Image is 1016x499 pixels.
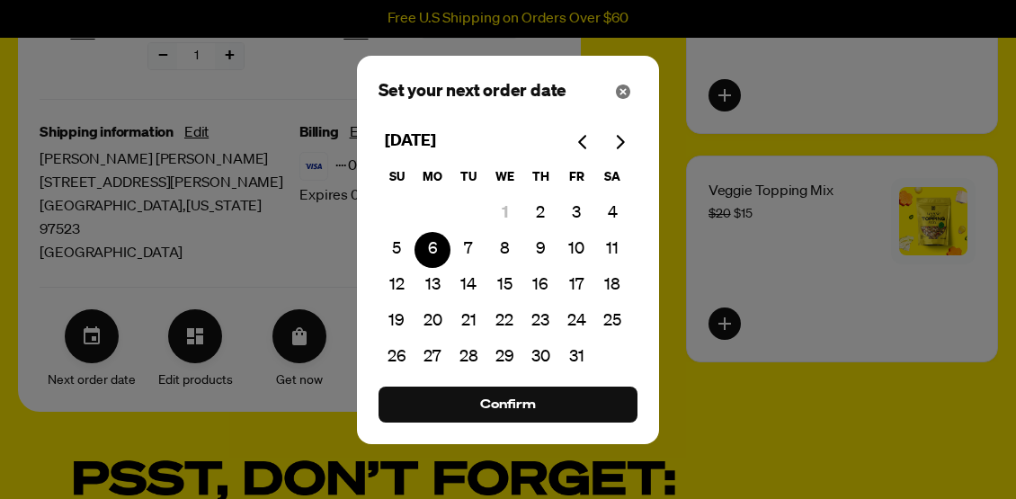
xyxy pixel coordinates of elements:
[379,160,414,196] th: Sunday
[486,340,522,376] button: 29
[522,196,558,232] button: 2
[379,340,414,376] button: 26
[522,160,558,196] th: Thursday
[379,268,414,304] button: 12
[414,232,450,268] button: 6
[594,304,630,340] button: 25
[558,196,594,232] button: 3
[450,304,486,340] button: 21
[486,160,522,196] th: Wednesday
[594,160,630,196] th: Saturday
[450,160,486,196] th: Tuesday
[522,268,558,304] button: 16
[414,340,450,376] button: 27
[522,232,558,268] button: 9
[522,340,558,376] button: 30
[486,196,522,232] button: 1
[480,395,536,414] span: Confirm
[379,304,414,340] button: 19
[486,304,522,340] button: 22
[522,304,558,340] button: 23
[594,232,630,268] button: 11
[379,232,414,268] button: 5
[450,340,486,376] button: 28
[594,196,630,232] button: 4
[486,268,522,304] button: 15
[379,127,441,156] div: [DATE]
[486,232,522,268] button: 8
[379,387,637,423] button: Process subscription date change
[566,124,602,160] button: Go to previous month
[558,304,594,340] button: 24
[450,232,486,268] button: 7
[558,232,594,268] button: 10
[558,268,594,304] button: 17
[450,268,486,304] button: 14
[609,77,637,106] button: Close
[414,304,450,340] button: 20
[379,79,566,104] span: Set your next order date
[602,124,637,160] button: Go to next month
[594,268,630,304] button: 18
[414,160,450,196] th: Monday
[414,268,450,304] button: 13
[558,340,594,376] button: 31
[558,160,594,196] th: Friday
